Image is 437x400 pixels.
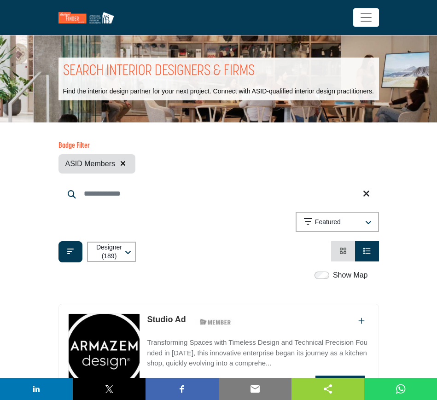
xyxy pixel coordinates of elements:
p: Featured [315,218,341,227]
img: twitter sharing button [104,383,115,394]
a: Transforming Spaces with Timeless Design and Technical Precision Founded in [DATE], this innovati... [147,332,369,369]
img: whatsapp sharing button [395,383,406,394]
p: Studio Ad [147,313,186,326]
h6: Badge Filter [58,142,135,151]
img: sharethis sharing button [322,383,333,394]
span: ASID Members [65,158,115,169]
button: Like listing [254,376,273,394]
p: Transforming Spaces with Timeless Design and Technical Precision Founded in [DATE], this innovati... [147,337,369,369]
img: email sharing button [250,383,261,394]
img: Site Logo [58,12,119,23]
p: Designer (189) [95,243,123,261]
button: Toggle navigation [353,8,379,27]
button: Featured [296,212,379,232]
label: Show Map [333,270,368,281]
button: Follow [278,376,311,394]
a: View Card [339,247,347,255]
h1: SEARCH INTERIOR DESIGNERS & FIRMS [63,62,255,81]
a: View List [363,247,371,255]
img: facebook sharing button [176,383,187,394]
a: ASID Firm Partner [69,314,140,397]
button: View Profile [315,376,364,395]
li: List View [355,241,379,261]
button: Designer (189) [87,242,136,262]
img: Studio Ad [69,314,140,388]
li: Card View [331,241,355,261]
input: Search Keyword [58,183,379,205]
p: Find the interior design partner for your next project. Connect with ASID-qualified interior desi... [63,87,374,96]
button: Filter categories [58,241,82,262]
a: Studio Ad [147,315,186,324]
img: ASID Members Badge Icon [195,316,236,327]
a: Add To List [358,317,365,325]
img: linkedin sharing button [31,383,42,394]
